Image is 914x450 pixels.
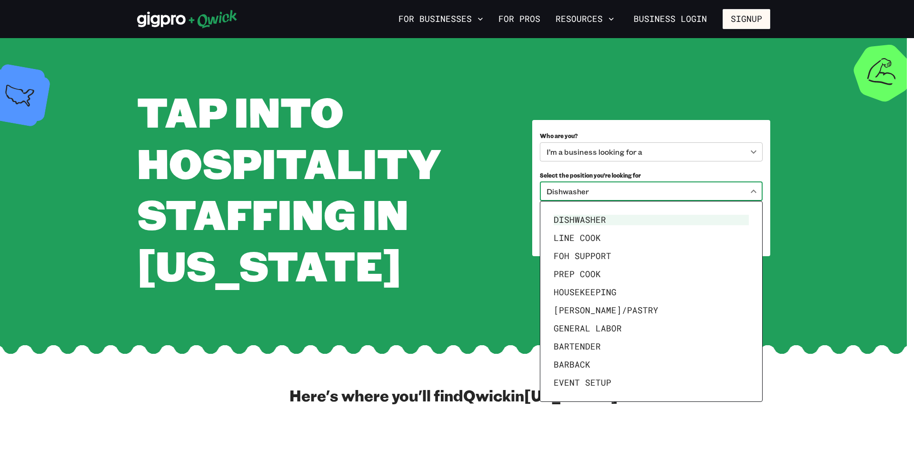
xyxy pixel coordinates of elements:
[550,301,753,320] li: [PERSON_NAME]/Pastry
[550,356,753,374] li: Barback
[550,338,753,356] li: Bartender
[550,320,753,338] li: General Labor
[550,283,753,301] li: Housekeeping
[550,374,753,392] li: Event Setup
[550,211,753,229] li: Dishwasher
[550,247,753,265] li: FOH Support
[550,265,753,283] li: Prep Cook
[550,229,753,247] li: Line Cook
